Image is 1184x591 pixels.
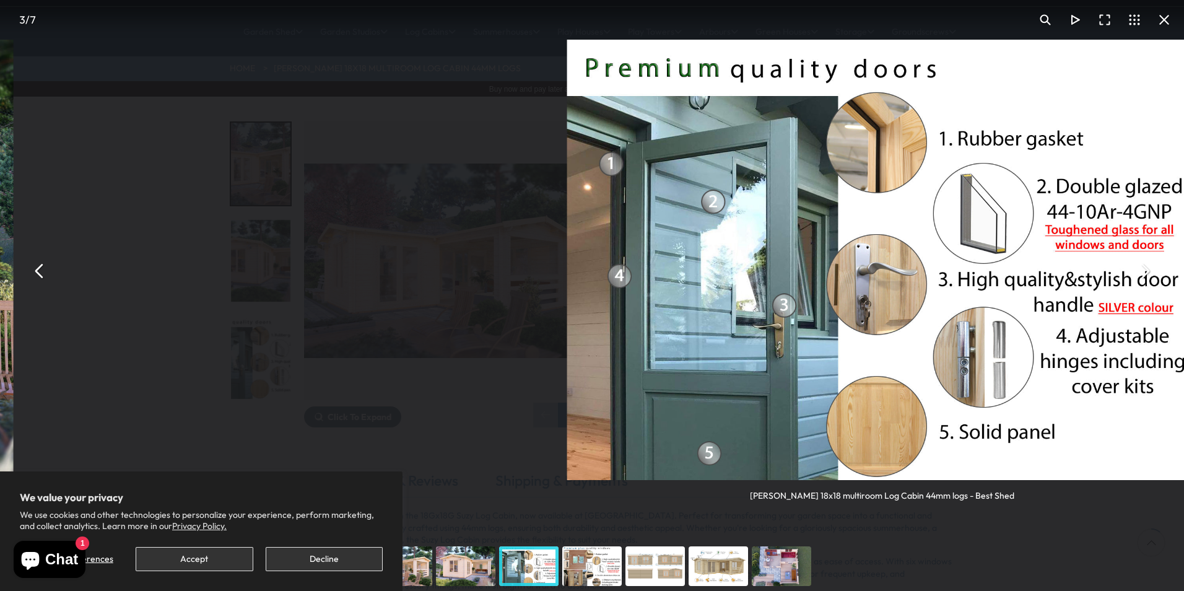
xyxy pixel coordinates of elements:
[5,5,50,35] div: /
[1130,256,1159,286] button: Next
[25,256,54,286] button: Previous
[1149,5,1179,35] button: Close
[1120,5,1149,35] button: Toggle thumbnails
[10,541,89,581] inbox-online-store-chat: Shopify online store chat
[266,547,383,571] button: Decline
[136,547,253,571] button: Accept
[750,480,1014,502] div: [PERSON_NAME] 18x18 multiroom Log Cabin 44mm logs - Best Shed
[1030,5,1060,35] button: Toggle zoom level
[172,520,227,532] a: Privacy Policy.
[20,509,383,532] p: We use cookies and other technologies to personalize your experience, perform marketing, and coll...
[19,13,25,26] span: 3
[20,491,383,504] h2: We value your privacy
[30,13,36,26] span: 7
